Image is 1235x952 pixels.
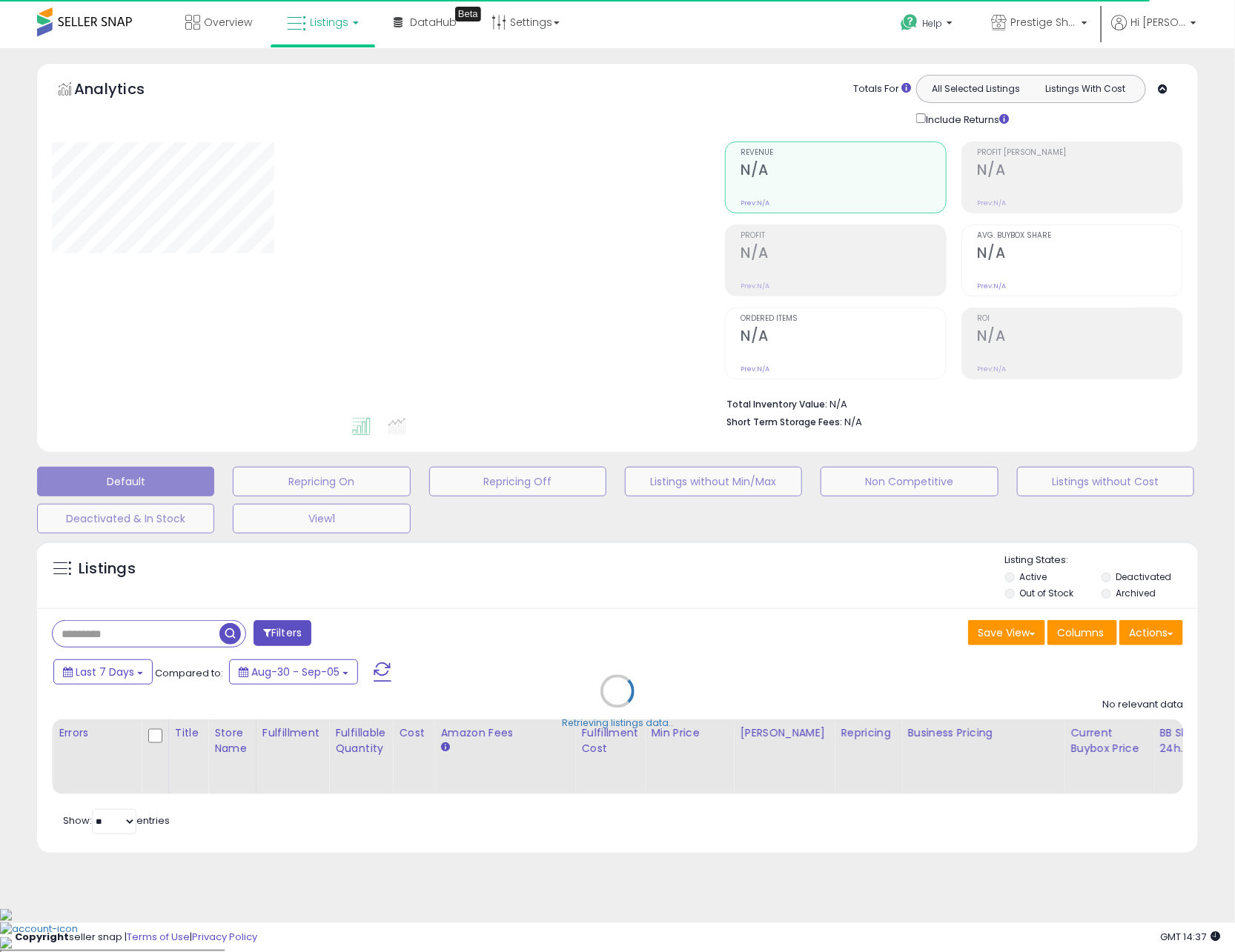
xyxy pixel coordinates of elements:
small: Prev: N/A [741,282,770,290]
span: Help [922,17,942,30]
h2: N/A [978,327,1182,347]
span: Profit [PERSON_NAME] [978,149,1182,157]
i: Get Help [900,13,918,32]
small: Prev: N/A [978,282,1007,290]
a: Hi [PERSON_NAME] [1111,15,1196,48]
h5: Analytics [74,79,173,103]
button: Deactivated & In Stock [37,504,214,533]
span: Hi [PERSON_NAME] [1130,15,1186,30]
b: Short Term Storage Fees: [727,416,843,428]
button: Default [37,467,214,496]
button: Repricing Off [429,467,606,496]
span: Overview [204,15,252,30]
h2: N/A [741,327,946,347]
button: All Selected Listings [921,79,1031,99]
span: ROI [978,315,1182,323]
b: Total Inventory Value: [727,398,828,410]
span: Revenue [741,149,946,157]
button: Listings without Cost [1017,467,1194,496]
div: Include Returns [905,110,1027,127]
button: Listings without Min/Max [625,467,802,496]
small: Prev: N/A [741,199,770,207]
small: Prev: N/A [741,365,770,373]
h2: N/A [741,244,946,264]
button: View1 [233,504,410,533]
span: Profit [741,232,946,240]
div: Totals For [853,82,911,96]
small: Prev: N/A [978,199,1007,207]
button: Repricing On [233,467,410,496]
span: Listings [310,15,348,30]
button: Non Competitive [821,467,998,496]
span: Ordered Items [741,315,946,323]
a: Help [889,2,967,48]
span: Prestige Shop LLC [1010,15,1077,30]
small: Prev: N/A [978,365,1007,373]
h2: N/A [741,162,946,182]
button: Listings With Cost [1030,79,1141,99]
h2: N/A [978,162,1182,182]
span: DataHub [410,15,457,30]
li: N/A [727,394,1172,412]
span: Avg. Buybox Share [978,232,1182,240]
h2: N/A [978,244,1182,264]
span: N/A [845,415,863,429]
div: Retrieving listings data.. [562,717,673,730]
div: Tooltip anchor [455,7,481,21]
